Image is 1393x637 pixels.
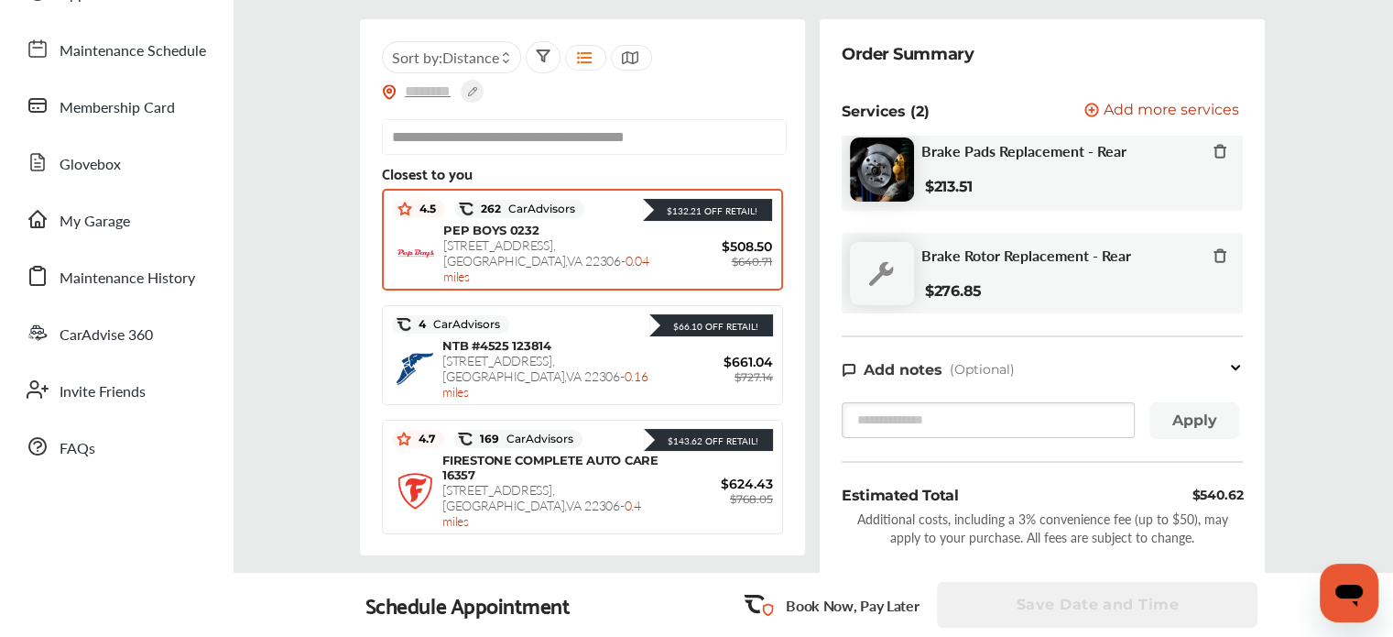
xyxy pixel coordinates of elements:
button: Apply [1149,402,1239,439]
span: [STREET_ADDRESS] , [GEOGRAPHIC_DATA] , VA 22306 - [442,351,648,401]
div: $66.10 Off Retail! [664,320,758,333]
img: brake-pads-replacement-thumb.jpg [850,137,914,202]
span: NTB #4525 123814 [442,338,551,353]
div: $540.62 [1192,485,1243,506]
span: Add more services [1104,103,1239,120]
span: 4 [411,317,500,332]
span: Invite Friends [60,380,146,404]
a: Membership Card [16,82,215,129]
a: My Garage [16,195,215,243]
span: [STREET_ADDRESS] , [GEOGRAPHIC_DATA] , VA 22306 - [442,480,641,530]
img: logo-goodyear.png [397,353,433,385]
span: CarAdvise 360 [60,324,153,347]
span: 4.7 [411,432,435,446]
b: $276.85 [925,282,982,300]
span: Distance [442,47,499,68]
a: Maintenance Schedule [16,25,215,72]
span: CarAdvisors [501,203,575,215]
span: Glovebox [60,153,121,177]
span: $727.14 [735,370,773,384]
span: (Optional) [950,361,1015,378]
div: Additional costs, including a 3% convenience fee (up to $50), may apply to your purchase. All fee... [842,510,1243,546]
div: Estimated Total [842,485,958,506]
div: Order Summary [842,41,974,67]
img: logo-firestone.png [397,473,433,510]
span: 169 [473,432,573,446]
p: Services (2) [842,103,930,120]
div: Closest to you [382,165,783,181]
div: $132.21 Off Retail! [658,204,757,217]
img: location_vector_orange.38f05af8.svg [382,84,397,100]
button: Add more services [1084,103,1239,120]
span: Maintenance Schedule [60,39,206,63]
span: [STREET_ADDRESS] , [GEOGRAPHIC_DATA] , VA 22306 - [443,236,648,285]
img: star_icon.59ea9307.svg [397,202,412,216]
span: Membership Card [60,96,175,120]
span: $661.04 [663,354,773,370]
span: $508.50 [662,238,772,255]
span: CarAdvisors [426,318,500,331]
p: Book Now, Pay Later [786,595,919,616]
a: FAQs [16,423,215,470]
span: FIRESTONE COMPLETE AUTO CARE 16357 [442,453,658,482]
div: Schedule Appointment [365,592,571,618]
img: star_icon.59ea9307.svg [397,432,411,446]
a: Invite Friends [16,366,215,413]
span: 0.4 miles [442,496,641,530]
span: My Garage [60,210,130,234]
span: Maintenance History [60,267,195,291]
a: CarAdvise 360 [16,309,215,357]
span: $768.05 [730,492,773,506]
img: default_wrench_icon.d1a43860.svg [850,242,914,305]
b: $213.51 [925,178,973,195]
span: 0.16 miles [442,367,648,401]
span: 4.5 [412,202,436,216]
span: CarAdvisors [499,433,573,445]
span: 262 [473,202,575,216]
span: PEP BOYS 0232 [443,223,539,237]
img: note-icon.db9493fa.svg [842,362,856,378]
img: caradvise_icon.5c74104a.svg [458,432,473,446]
img: caradvise_icon.5c74104a.svg [459,202,473,216]
span: FAQs [60,437,95,461]
img: caradvise_icon.5c74104a.svg [397,317,411,332]
iframe: Button to launch messaging window [1320,564,1378,622]
img: logo-pepboys.png [397,236,434,272]
a: Glovebox [16,138,215,186]
span: Sort by : [392,47,499,68]
a: Maintenance History [16,252,215,300]
span: Add notes [864,361,942,379]
div: $143.62 Off Retail! [658,434,758,447]
span: $640.71 [732,255,772,269]
a: Add more services [1084,103,1243,120]
span: Brake Rotor Replacement - Rear [921,247,1131,264]
span: 0.04 miles [443,251,648,285]
span: Brake Pads Replacement - Rear [921,142,1126,159]
span: $624.43 [663,476,773,492]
